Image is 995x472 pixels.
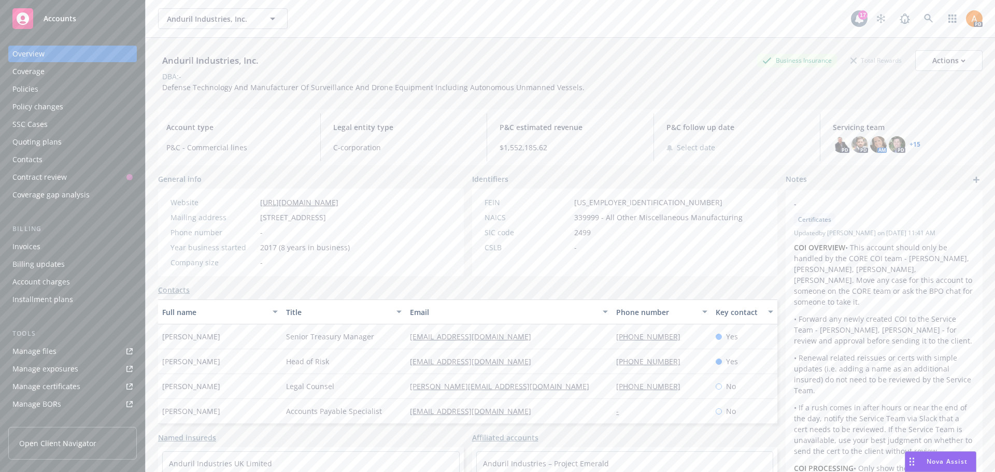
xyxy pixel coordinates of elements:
[757,54,837,67] div: Business Insurance
[12,46,45,62] div: Overview
[716,307,762,318] div: Key contact
[333,142,475,153] span: C-corporation
[333,122,475,133] span: Legal entity type
[8,4,137,33] a: Accounts
[8,46,137,62] a: Overview
[909,141,920,148] a: +15
[485,197,570,208] div: FEIN
[158,432,216,443] a: Named insureds
[12,187,90,203] div: Coverage gap analysis
[158,174,202,184] span: General info
[167,13,257,24] span: Anduril Industries, Inc.
[871,8,891,29] a: Stop snowing
[8,396,137,412] a: Manage BORs
[870,136,887,153] img: photo
[485,212,570,223] div: NAICS
[260,227,263,238] span: -
[712,299,777,324] button: Key contact
[170,242,256,253] div: Year business started
[162,381,220,392] span: [PERSON_NAME]
[794,228,974,238] span: Updated by [PERSON_NAME] on [DATE] 11:41 AM
[12,134,62,150] div: Quoting plans
[12,98,63,115] div: Policy changes
[8,274,137,290] a: Account charges
[12,343,56,360] div: Manage files
[942,8,963,29] a: Switch app
[12,256,65,273] div: Billing updates
[8,256,137,273] a: Billing updates
[485,227,570,238] div: SIC code
[286,356,329,367] span: Head of Risk
[158,284,190,295] a: Contacts
[472,174,508,184] span: Identifiers
[889,136,905,153] img: photo
[798,215,831,224] span: Certificates
[12,361,78,377] div: Manage exposures
[282,299,406,324] button: Title
[12,396,61,412] div: Manage BORs
[894,8,915,29] a: Report a Bug
[19,438,96,449] span: Open Client Navigator
[794,313,974,346] p: • Forward any newly created COI to the Service Team - [PERSON_NAME], [PERSON_NAME] - for review a...
[8,378,137,395] a: Manage certificates
[12,238,40,255] div: Invoices
[794,242,974,307] p: • This account should only be handled by the CORE COI team - [PERSON_NAME], [PERSON_NAME], [PERSO...
[12,63,45,80] div: Coverage
[8,361,137,377] a: Manage exposures
[44,15,76,23] span: Accounts
[905,451,976,472] button: Nova Assist
[8,291,137,308] a: Installment plans
[932,51,965,70] div: Actions
[8,169,137,185] a: Contract review
[794,242,845,252] strong: COI OVERVIEW
[12,378,80,395] div: Manage certificates
[12,151,42,168] div: Contacts
[845,54,907,67] div: Total Rewards
[162,406,220,417] span: [PERSON_NAME]
[8,81,137,97] a: Policies
[574,227,591,238] span: 2499
[794,352,974,396] p: • Renewal related reissues or certs with simple updates (i.e. adding a name as an additional insu...
[8,151,137,168] a: Contacts
[410,356,539,366] a: [EMAIL_ADDRESS][DOMAIN_NAME]
[8,63,137,80] a: Coverage
[260,257,263,268] span: -
[286,381,334,392] span: Legal Counsel
[500,142,641,153] span: $1,552,185.62
[858,10,868,20] div: 17
[158,54,263,67] div: Anduril Industries, Inc.
[12,169,67,185] div: Contract review
[12,291,73,308] div: Installment plans
[410,332,539,341] a: [EMAIL_ADDRESS][DOMAIN_NAME]
[162,82,585,92] span: Defense Technology And Manufacturer Of Surveillance And Drone Equipment Including Autonomous Unma...
[162,71,181,82] div: DBA: -
[158,299,282,324] button: Full name
[260,212,326,223] span: [STREET_ADDRESS]
[472,432,538,443] a: Affiliated accounts
[851,136,868,153] img: photo
[833,136,849,153] img: photo
[8,238,137,255] a: Invoices
[574,212,743,223] span: 339999 - All Other Miscellaneous Manufacturing
[612,299,711,324] button: Phone number
[485,242,570,253] div: CSLB
[500,122,641,133] span: P&C estimated revenue
[927,457,968,466] span: Nova Assist
[833,122,974,133] span: Servicing team
[166,142,308,153] span: P&C - Commercial lines
[162,356,220,367] span: [PERSON_NAME]
[786,174,807,186] span: Notes
[8,224,137,234] div: Billing
[286,307,390,318] div: Title
[410,381,598,391] a: [PERSON_NAME][EMAIL_ADDRESS][DOMAIN_NAME]
[616,406,627,416] a: -
[8,343,137,360] a: Manage files
[170,227,256,238] div: Phone number
[162,307,266,318] div: Full name
[8,98,137,115] a: Policy changes
[410,406,539,416] a: [EMAIL_ADDRESS][DOMAIN_NAME]
[915,50,983,71] button: Actions
[483,459,609,468] a: Anduril Industries – Project Emerald
[170,212,256,223] div: Mailing address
